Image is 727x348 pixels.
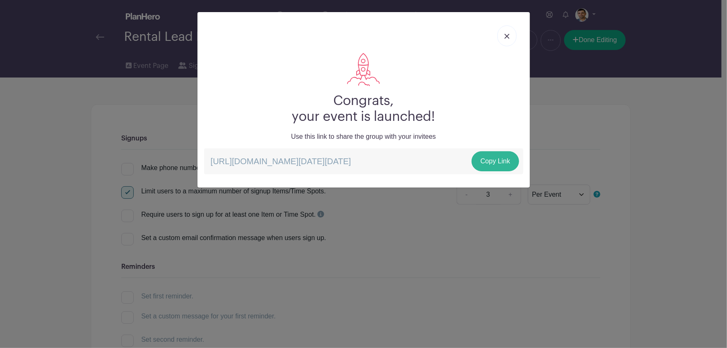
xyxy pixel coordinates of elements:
[505,34,510,39] img: close_button-5f87c8562297e5c2d7936805f587ecaba9071eb48480494691a3f1689db116b3.svg
[204,132,523,142] p: Use this link to share the group with your invitees
[204,93,523,125] h2: Congrats, your event is launched!
[347,53,380,86] img: rocket-da9a8572226980f26bfc5974814f0c2ee1a6ab50d376292718498fe37755c64b.svg
[204,148,523,174] p: [URL][DOMAIN_NAME][DATE][DATE]
[472,151,519,171] a: Copy Link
